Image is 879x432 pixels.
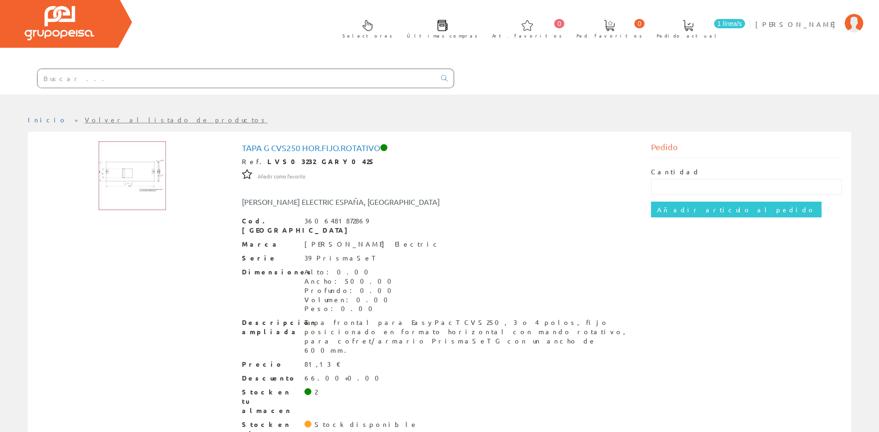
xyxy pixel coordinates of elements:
[304,267,397,277] div: Alto: 0.00
[304,295,397,305] div: Volumen: 0.00
[398,12,482,44] a: Últimas compras
[242,267,297,277] span: Dimensiones
[315,420,418,429] div: Stock disponible
[38,69,436,88] input: Buscar ...
[304,374,385,383] div: 66.00+0.00
[258,173,305,180] span: Añadir como favorito
[304,254,374,263] div: 39 PrismaSeT
[242,318,297,337] span: Descripción ampliada
[242,388,297,415] span: Stock en tu almacen
[407,31,478,40] span: Últimas compras
[28,115,67,124] a: Inicio
[304,216,368,226] div: 3606481872869
[651,167,700,177] label: Cantidad
[242,216,297,235] span: Cod. [GEOGRAPHIC_DATA]
[258,172,305,180] a: Añadir como favorito
[315,388,317,397] div: 2
[634,19,645,28] span: 0
[651,202,822,217] input: Añadir artículo al pedido
[235,197,474,207] div: [PERSON_NAME] ELECTRIC ESPAÑA, [GEOGRAPHIC_DATA]
[333,12,397,44] a: Selectores
[304,277,397,286] div: Ancho: 500.00
[85,115,268,124] a: Volver al listado de productos
[755,19,840,29] span: [PERSON_NAME]
[714,19,745,28] span: 1 línea/s
[647,12,747,44] a: 1 línea/s Pedido actual
[304,304,397,313] div: Peso: 0.00
[25,6,94,40] img: Grupo Peisa
[554,19,564,28] span: 0
[342,31,392,40] span: Selectores
[242,254,297,263] span: Serie
[755,12,863,21] a: [PERSON_NAME]
[304,240,441,249] div: [PERSON_NAME] Electric
[304,360,341,369] div: 81,13 €
[304,318,638,355] div: Tapa frontal para EasyPacT CVS250, 3 o 4 polos, fijo posicionado en formato horizontal con mando ...
[492,31,562,40] span: Art. favoritos
[651,141,842,158] div: Pedido
[242,240,297,249] span: Marca
[576,31,642,40] span: Ped. favoritos
[242,157,638,166] div: Ref.
[267,157,375,165] strong: LVS03232 GARY0425
[242,143,638,152] h1: Tapa G CVS250 Hor.Fijo.Rotativo
[657,31,720,40] span: Pedido actual
[242,374,297,383] span: Descuento
[304,286,397,295] div: Profundo: 0.00
[242,360,297,369] span: Precio
[98,141,166,210] img: Foto artículo Tapa G CVS250 Hor.Fijo.Rotativo (147.03947368421x150)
